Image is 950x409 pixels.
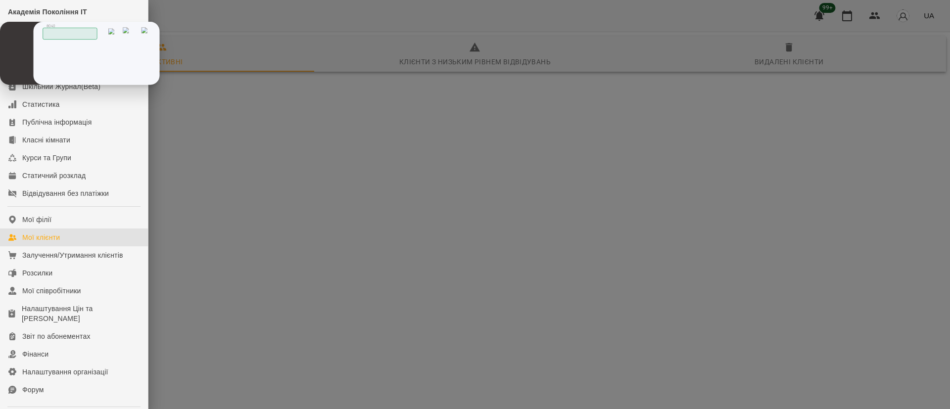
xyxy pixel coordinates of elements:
[22,99,60,109] div: Статистика
[22,188,109,198] div: Відвідування без платіжки
[22,268,52,278] div: Розсилки
[22,117,92,127] div: Публічна інформація
[22,349,48,359] div: Фінанси
[22,153,71,163] div: Курси та Групи
[22,215,51,225] div: Мої філії
[22,286,81,296] div: Мої співробітники
[22,367,108,377] div: Налаштування організації
[22,232,60,242] div: Мої клієнти
[22,385,44,395] div: Форум
[22,135,70,145] div: Класні кімнати
[22,171,86,181] div: Статичний розклад
[22,304,140,323] div: Налаштування Цін та [PERSON_NAME]
[22,250,123,260] div: Залучення/Утримання клієнтів
[22,82,100,91] div: Шкільний Журнал(Beta)
[8,8,87,16] span: Академія Покоління ІТ
[22,331,91,341] div: Звіт по абонементах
